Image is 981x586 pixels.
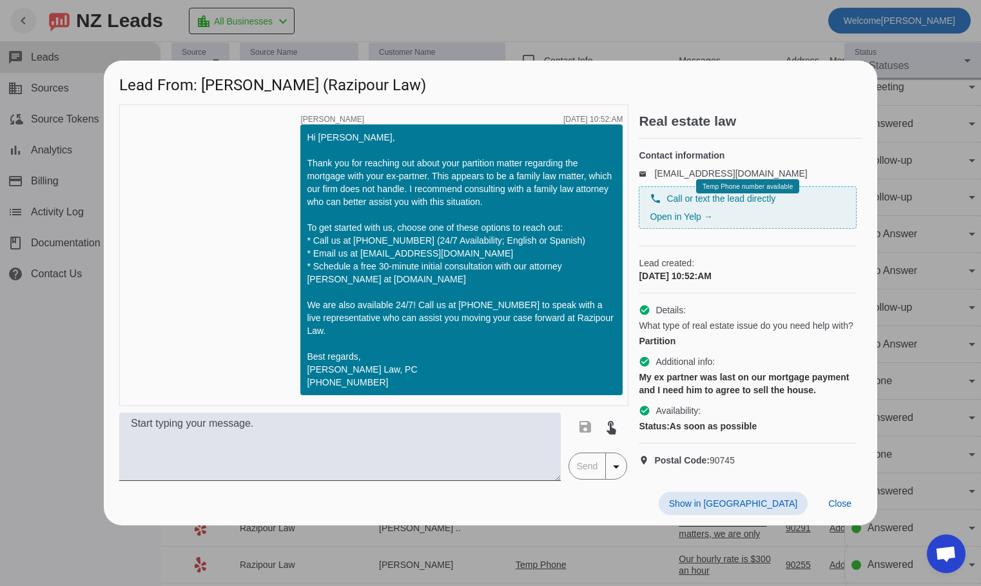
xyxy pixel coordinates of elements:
[639,356,650,367] mat-icon: check_circle
[828,498,851,509] span: Close
[104,61,877,104] h1: Lead From: [PERSON_NAME] (Razipour Law)
[639,319,853,332] span: What type of real estate issue do you need help with?
[639,170,654,177] mat-icon: email
[656,355,715,368] span: Additional info:
[608,459,624,474] mat-icon: arrow_drop_down
[639,115,862,128] h2: Real estate law
[639,149,857,162] h4: Contact information
[656,304,686,317] span: Details:
[818,492,862,515] button: Close
[654,454,735,467] span: 90745
[639,335,857,347] div: Partition
[703,183,793,190] span: Temp Phone number available
[666,192,775,205] span: Call or text the lead directly
[654,455,710,465] strong: Postal Code:
[669,498,797,509] span: Show in [GEOGRAPHIC_DATA]
[307,131,616,389] div: Hi [PERSON_NAME], Thank you for reaching out about your partition matter regarding the mortgage w...
[639,304,650,316] mat-icon: check_circle
[639,269,857,282] div: [DATE] 10:52:AM
[639,421,669,431] strong: Status:
[927,534,966,573] div: Open chat
[650,211,712,222] a: Open in Yelp →
[654,168,807,179] a: [EMAIL_ADDRESS][DOMAIN_NAME]
[639,405,650,416] mat-icon: check_circle
[639,371,857,396] div: My ex partner was last on our mortgage payment and I need him to agree to sell the house.
[639,257,857,269] span: Lead created:
[639,420,857,433] div: As soon as possible
[300,115,364,123] span: [PERSON_NAME]
[650,193,661,204] mat-icon: phone
[656,404,701,417] span: Availability:
[563,115,623,123] div: [DATE] 10:52:AM
[603,419,619,435] mat-icon: touch_app
[639,455,654,465] mat-icon: location_on
[659,492,808,515] button: Show in [GEOGRAPHIC_DATA]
